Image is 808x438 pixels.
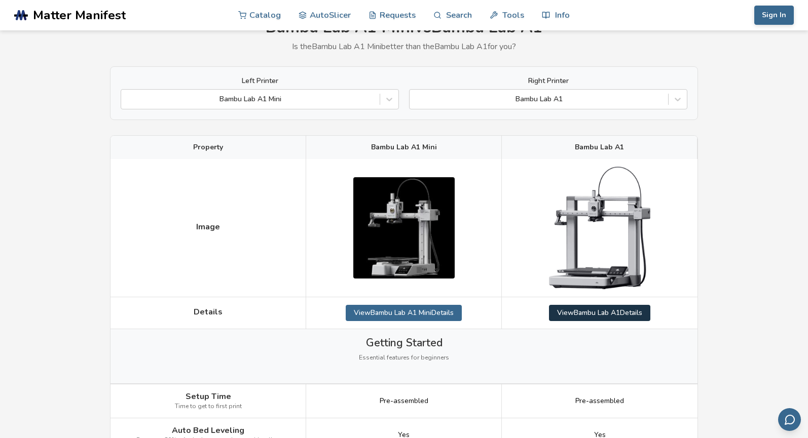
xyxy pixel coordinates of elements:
[371,143,437,151] span: Bambu Lab A1 Mini
[193,143,223,151] span: Property
[575,143,624,151] span: Bambu Lab A1
[549,305,650,321] a: ViewBambu Lab A1Details
[186,392,231,401] span: Setup Time
[110,18,698,37] h1: Bambu Lab A1 Mini vs Bambu Lab A1
[415,95,417,103] input: Bambu Lab A1
[196,222,220,231] span: Image
[172,426,244,435] span: Auto Bed Leveling
[110,42,698,51] p: Is the Bambu Lab A1 Mini better than the Bambu Lab A1 for you?
[778,408,801,431] button: Send feedback via email
[121,77,399,85] label: Left Printer
[754,6,794,25] button: Sign In
[366,337,443,349] span: Getting Started
[549,167,650,289] img: Bambu Lab A1
[575,397,624,405] span: Pre-assembled
[126,95,128,103] input: Bambu Lab A1 Mini
[175,403,242,410] span: Time to get to first print
[359,354,449,362] span: Essential features for beginners
[409,77,687,85] label: Right Printer
[380,397,428,405] span: Pre-assembled
[194,307,223,316] span: Details
[33,8,126,22] span: Matter Manifest
[346,305,462,321] a: ViewBambu Lab A1 MiniDetails
[353,177,455,278] img: Bambu Lab A1 Mini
